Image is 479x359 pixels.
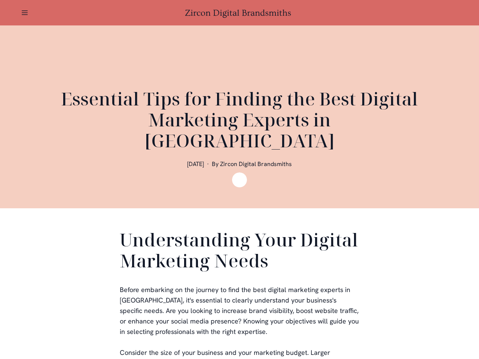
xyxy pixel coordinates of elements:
span: By Zircon Digital Brandsmiths [212,160,292,168]
h2: Understanding Your Digital Marketing Needs [120,229,359,274]
span: · [207,160,209,168]
img: Zircon Digital Brandsmiths [232,172,247,187]
span: [DATE] [187,160,204,168]
a: Zircon Digital Brandsmiths [185,8,294,18]
p: Before embarking on the journey to find the best digital marketing experts in [GEOGRAPHIC_DATA], ... [120,285,359,337]
h1: Essential Tips for Finding the Best Digital Marketing Experts in [GEOGRAPHIC_DATA] [60,88,419,151]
